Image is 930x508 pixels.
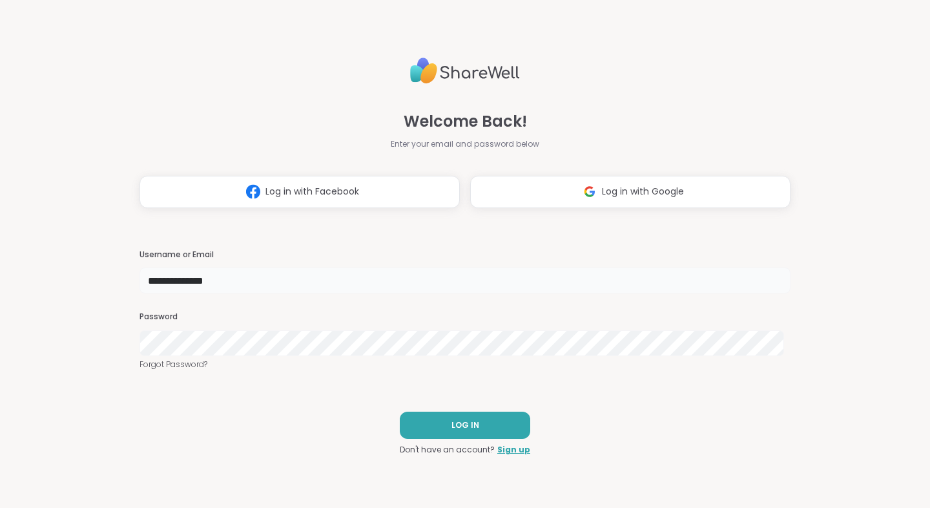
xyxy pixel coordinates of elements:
[497,444,530,456] a: Sign up
[139,312,790,323] h3: Password
[577,180,602,204] img: ShareWell Logomark
[265,185,359,198] span: Log in with Facebook
[602,185,684,198] span: Log in with Google
[400,412,530,439] button: LOG IN
[404,110,527,133] span: Welcome Back!
[241,180,265,204] img: ShareWell Logomark
[391,138,539,150] span: Enter your email and password below
[470,176,790,208] button: Log in with Google
[139,359,790,370] a: Forgot Password?
[139,249,790,260] h3: Username or Email
[400,444,495,456] span: Don't have an account?
[410,52,520,89] img: ShareWell Logo
[139,176,460,208] button: Log in with Facebook
[451,419,479,431] span: LOG IN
